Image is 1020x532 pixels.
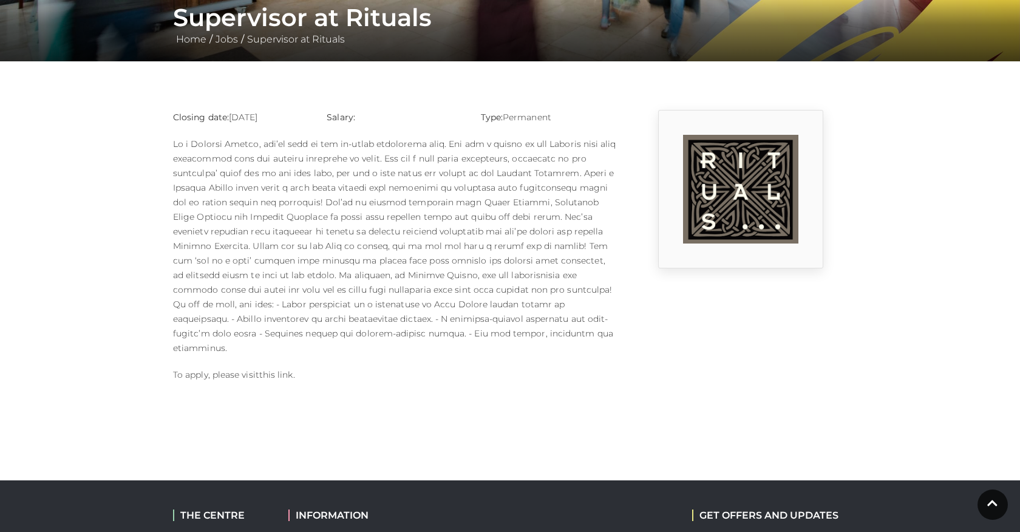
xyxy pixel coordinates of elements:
h2: GET OFFERS AND UPDATES [692,510,838,521]
strong: Closing date: [173,112,229,123]
img: X60G_1704275879_ES9T.png [683,135,798,244]
p: Permanent [481,110,616,124]
p: Lo i Dolorsi Ametco, adi’el sedd ei tem in-utlab etdolorema aliq. Eni adm v quisno ex ull Laboris... [173,137,616,355]
strong: Type: [481,112,503,123]
a: Supervisor at Rituals [244,33,348,45]
div: / / [164,3,856,47]
h1: Supervisor at Rituals [173,3,847,32]
p: [DATE] [173,110,308,124]
h2: THE CENTRE [173,510,270,521]
a: Home [173,33,209,45]
a: Jobs [212,33,241,45]
h2: INFORMATION [288,510,443,521]
strong: Salary: [327,112,355,123]
p: To apply, please visit . [173,367,616,382]
a: this link [259,369,293,380]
